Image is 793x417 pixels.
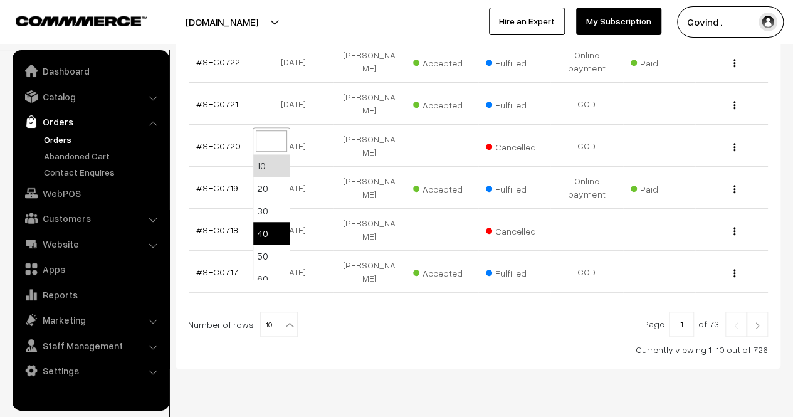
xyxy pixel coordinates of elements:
span: of 73 [698,319,719,329]
img: user [759,13,777,31]
td: COD [550,125,623,167]
img: Menu [733,59,735,67]
a: Contact Enquires [41,166,165,179]
button: Govind . [677,6,784,38]
td: [DATE] [261,83,333,125]
img: Menu [733,185,735,193]
a: Marketing [16,309,165,331]
a: #SFC0722 [196,56,240,67]
td: - [406,209,478,251]
td: [PERSON_NAME] [333,83,406,125]
button: [DOMAIN_NAME] [142,6,302,38]
a: Customers [16,207,165,230]
a: Website [16,233,165,255]
td: - [623,251,696,293]
img: Right [752,322,763,329]
a: Dashboard [16,60,165,82]
a: Staff Management [16,334,165,357]
li: 40 [253,222,290,245]
span: Page [643,319,664,329]
td: [DATE] [261,41,333,83]
td: - [623,209,696,251]
span: Fulfilled [486,179,549,196]
li: 50 [253,245,290,267]
a: Hire an Expert [489,8,565,35]
td: [DATE] [261,125,333,167]
td: COD [550,251,623,293]
span: 10 [260,312,298,337]
li: 30 [253,199,290,222]
td: [PERSON_NAME] [333,125,406,167]
td: [DATE] [261,209,333,251]
a: WebPOS [16,182,165,204]
li: 20 [253,177,290,199]
img: Menu [733,227,735,235]
a: Abandoned Cart [41,149,165,162]
span: Fulfilled [486,95,549,112]
a: Orders [16,110,165,133]
a: #SFC0718 [196,224,238,235]
img: Menu [733,101,735,109]
span: Paid [631,53,693,70]
span: Accepted [413,53,476,70]
a: #SFC0717 [196,267,238,277]
td: [PERSON_NAME] [333,167,406,209]
td: [PERSON_NAME] [333,41,406,83]
span: Accepted [413,95,476,112]
a: Reports [16,283,165,306]
a: Apps [16,258,165,280]
span: Paid [631,179,693,196]
div: Currently viewing 1-10 out of 726 [188,343,768,356]
img: Left [730,322,742,329]
a: Orders [41,133,165,146]
a: #SFC0721 [196,98,238,109]
span: Fulfilled [486,263,549,280]
span: Accepted [413,179,476,196]
td: [PERSON_NAME] [333,251,406,293]
td: [DATE] [261,251,333,293]
a: #SFC0719 [196,182,238,193]
td: Online payment [550,41,623,83]
span: Fulfilled [486,53,549,70]
img: Menu [733,269,735,277]
img: COMMMERCE [16,16,147,26]
a: Catalog [16,85,165,108]
td: - [406,125,478,167]
a: #SFC0720 [196,140,241,151]
td: COD [550,83,623,125]
td: [PERSON_NAME] [333,209,406,251]
img: Menu [733,143,735,151]
a: Settings [16,359,165,382]
li: 10 [253,154,290,177]
td: - [623,125,696,167]
li: 60 [253,267,290,290]
span: Cancelled [486,221,549,238]
td: - [623,83,696,125]
a: My Subscription [576,8,661,35]
td: Online payment [550,167,623,209]
span: Cancelled [486,137,549,154]
span: Number of rows [188,318,254,331]
span: Accepted [413,263,476,280]
a: COMMMERCE [16,13,125,28]
td: [DATE] [261,167,333,209]
span: 10 [261,312,297,337]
